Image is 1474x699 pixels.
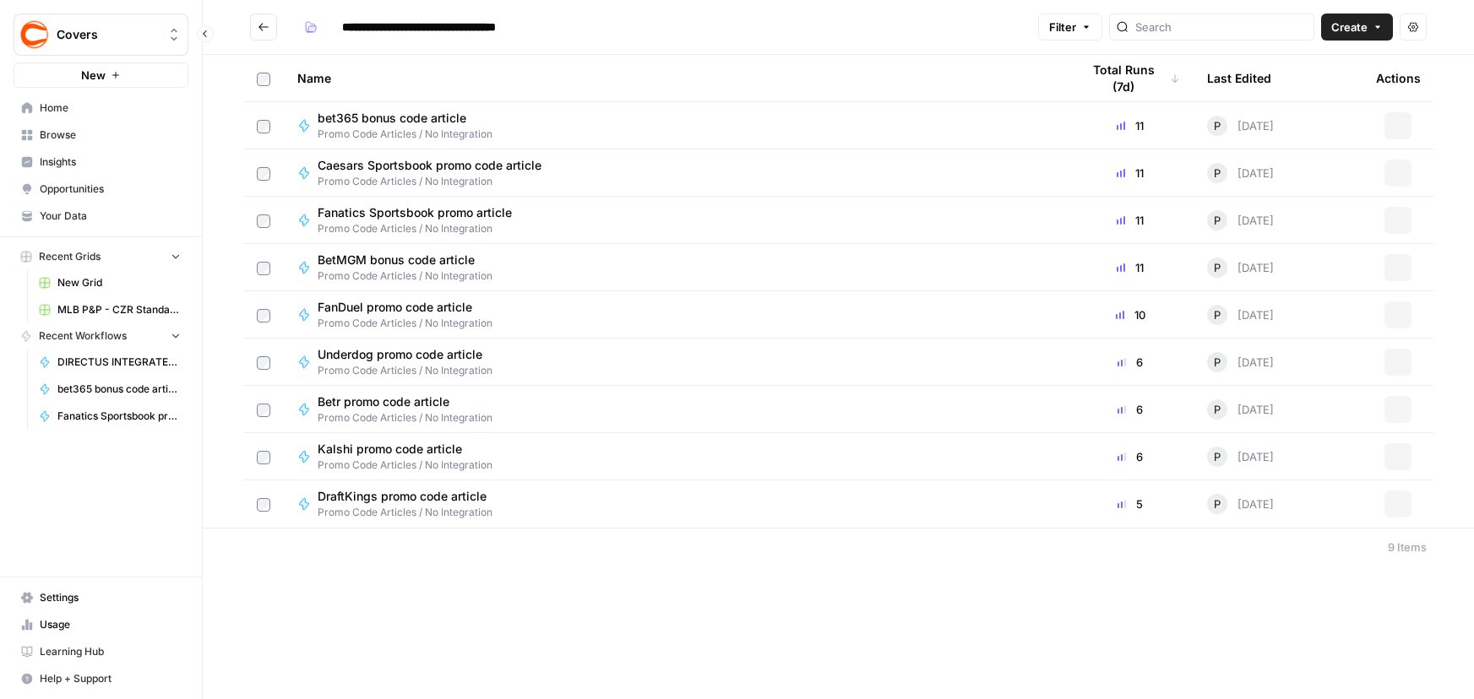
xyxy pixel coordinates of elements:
div: [DATE] [1207,352,1274,372]
a: Insights [14,149,188,176]
a: BetMGM bonus code articlePromo Code Articles / No Integration [297,252,1053,284]
span: DIRECTUS INTEGRATED DraftKings promo code article [57,355,181,370]
a: New Grid [31,269,188,296]
button: Recent Workflows [14,323,188,349]
span: Covers [57,26,159,43]
span: P [1214,117,1221,134]
span: Promo Code Articles / No Integration [318,268,492,284]
a: Fanatics Sportsbook promo article [31,403,188,430]
a: Settings [14,584,188,611]
span: Filter [1049,19,1076,35]
span: Promo Code Articles / No Integration [318,316,492,331]
span: Promo Code Articles / No Integration [318,174,555,189]
a: Your Data [14,203,188,230]
img: Covers Logo [19,19,50,50]
div: 6 [1080,401,1180,418]
a: Browse [14,122,188,149]
div: [DATE] [1207,305,1274,325]
span: New [81,67,106,84]
div: [DATE] [1207,116,1274,136]
span: FanDuel promo code article [318,299,479,316]
button: Go back [250,14,277,41]
div: 9 Items [1388,539,1427,555]
span: DraftKings promo code article [318,488,487,505]
span: Insights [40,154,181,170]
div: 11 [1080,165,1180,182]
div: 11 [1080,117,1180,134]
span: P [1214,496,1221,512]
span: P [1214,354,1221,371]
div: [DATE] [1207,399,1274,420]
div: 5 [1080,496,1180,512]
a: Betr promo code articlePromo Code Articles / No Integration [297,393,1053,425]
div: [DATE] [1207,210,1274,230]
button: Help + Support [14,665,188,692]
span: Help + Support [40,671,181,686]
span: bet365 bonus code article [318,110,479,127]
span: Underdog promo code article [318,346,482,363]
span: Caesars Sportsbook promo code article [318,157,541,174]
span: P [1214,306,1221,323]
span: Home [40,100,181,116]
span: Kalshi promo code article [318,441,479,458]
div: [DATE] [1207,447,1274,467]
div: 6 [1080,354,1180,371]
span: P [1214,259,1221,276]
a: FanDuel promo code articlePromo Code Articles / No Integration [297,299,1053,331]
span: MLB P&P - CZR Standard (Production) Grid [57,302,181,317]
span: Promo Code Articles / No Integration [318,410,492,425]
span: Usage [40,617,181,632]
span: Create [1331,19,1368,35]
a: Learning Hub [14,638,188,665]
span: Promo Code Articles / No Integration [318,221,525,236]
button: Create [1321,14,1393,41]
button: Filter [1038,14,1102,41]
span: P [1214,212,1221,229]
div: [DATE] [1207,163,1274,183]
div: [DATE] [1207,494,1274,514]
span: BetMGM bonus code article [318,252,479,268]
span: Settings [40,590,181,605]
span: Promo Code Articles / No Integration [318,363,496,378]
div: 6 [1080,448,1180,465]
div: 11 [1080,212,1180,229]
a: bet365 bonus code articlePromo Code Articles / No Integration [297,110,1053,142]
a: DraftKings promo code articlePromo Code Articles / No Integration [297,488,1053,520]
div: 10 [1080,306,1180,323]
div: Actions [1376,55,1421,101]
span: Fanatics Sportsbook promo article [57,409,181,424]
a: Kalshi promo code articlePromo Code Articles / No Integration [297,441,1053,473]
div: Name [297,55,1053,101]
span: Promo Code Articles / No Integration [318,458,492,473]
div: Total Runs (7d) [1080,55,1180,101]
input: Search [1135,19,1307,35]
a: Caesars Sportsbook promo code articlePromo Code Articles / No Integration [297,157,1053,189]
span: Recent Workflows [39,328,127,344]
button: Workspace: Covers [14,14,188,56]
span: Fanatics Sportsbook promo article [318,204,512,221]
div: 11 [1080,259,1180,276]
button: New [14,62,188,88]
a: Home [14,95,188,122]
span: Recent Grids [39,249,101,264]
span: Your Data [40,209,181,224]
a: MLB P&P - CZR Standard (Production) Grid [31,296,188,323]
span: P [1214,165,1221,182]
span: bet365 bonus code article [57,382,181,397]
span: Betr promo code article [318,393,479,410]
span: P [1214,448,1221,465]
span: Promo Code Articles / No Integration [318,505,500,520]
span: New Grid [57,275,181,290]
a: DIRECTUS INTEGRATED DraftKings promo code article [31,349,188,376]
span: P [1214,401,1221,418]
button: Recent Grids [14,244,188,269]
a: bet365 bonus code article [31,376,188,403]
span: Promo Code Articles / No Integration [318,127,492,142]
div: Last Edited [1207,55,1271,101]
span: Opportunities [40,182,181,197]
a: Fanatics Sportsbook promo articlePromo Code Articles / No Integration [297,204,1053,236]
a: Underdog promo code articlePromo Code Articles / No Integration [297,346,1053,378]
a: Usage [14,611,188,638]
div: [DATE] [1207,257,1274,278]
span: Browse [40,127,181,143]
